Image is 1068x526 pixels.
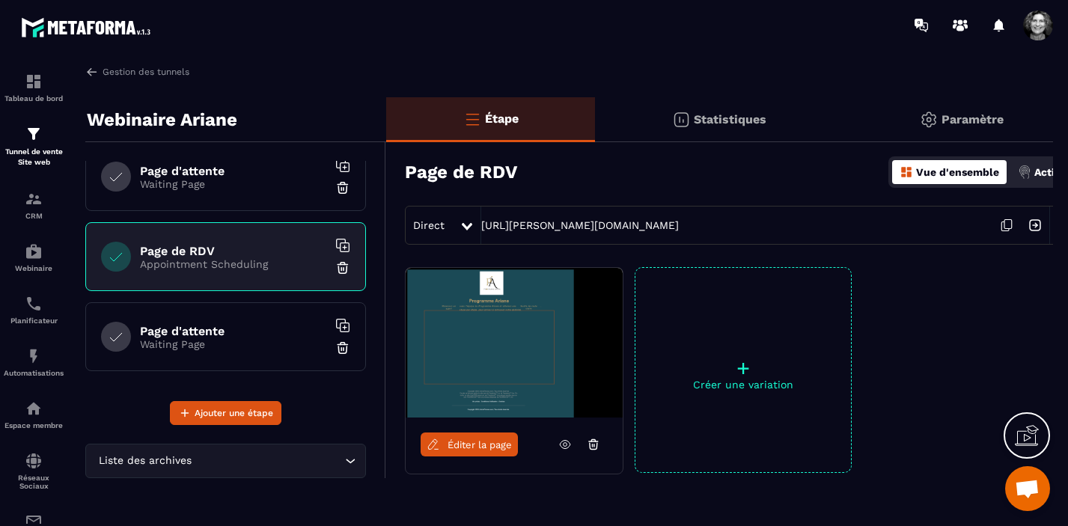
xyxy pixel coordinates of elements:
h3: Page de RDV [405,162,517,183]
a: automationsautomationsAutomatisations [4,336,64,388]
p: Waiting Page [140,178,327,190]
p: Appointment Scheduling [140,258,327,270]
img: automations [25,242,43,260]
img: arrow-next.bcc2205e.svg [1021,211,1049,239]
p: Tunnel de vente Site web [4,147,64,168]
p: + [635,358,851,379]
img: trash [335,340,350,355]
img: arrow [85,65,99,79]
a: automationsautomationsEspace membre [4,388,64,441]
a: Gestion des tunnels [85,65,189,79]
a: automationsautomationsWebinaire [4,231,64,284]
p: Webinaire Ariane [87,105,237,135]
span: Liste des archives [95,453,195,469]
p: Automatisations [4,369,64,377]
p: Réseaux Sociaux [4,474,64,490]
img: setting-gr.5f69749f.svg [920,111,938,129]
img: bars-o.4a397970.svg [463,110,481,128]
p: CRM [4,212,64,220]
img: social-network [25,452,43,470]
p: Waiting Page [140,338,327,350]
img: scheduler [25,295,43,313]
img: actions.d6e523a2.png [1018,165,1031,179]
img: logo [21,13,156,41]
p: Paramètre [942,112,1004,126]
img: automations [25,400,43,418]
span: Direct [413,219,445,231]
a: Éditer la page [421,432,518,456]
div: Search for option [85,444,366,478]
h6: Page d'attente [140,164,327,178]
h6: Page de RDV [140,244,327,258]
p: Vue d'ensemble [916,166,999,178]
a: formationformationCRM [4,179,64,231]
img: formation [25,125,43,143]
span: Éditer la page [448,439,512,450]
a: [URL][PERSON_NAME][DOMAIN_NAME] [481,219,679,231]
img: formation [25,73,43,91]
input: Search for option [195,453,341,469]
a: formationformationTunnel de vente Site web [4,114,64,179]
img: stats.20deebd0.svg [672,111,690,129]
p: Étape [485,111,519,126]
p: Webinaire [4,264,64,272]
img: automations [25,347,43,365]
button: Ajouter une étape [170,401,281,425]
p: Tableau de bord [4,94,64,103]
p: Créer une variation [635,379,851,391]
img: dashboard-orange.40269519.svg [900,165,913,179]
img: trash [335,260,350,275]
h6: Page d'attente [140,324,327,338]
img: trash [335,180,350,195]
img: image [406,268,623,418]
div: Ouvrir le chat [1005,466,1050,511]
p: Espace membre [4,421,64,429]
a: schedulerschedulerPlanificateur [4,284,64,336]
a: formationformationTableau de bord [4,61,64,114]
img: formation [25,190,43,208]
a: social-networksocial-networkRéseaux Sociaux [4,441,64,501]
p: Statistiques [694,112,766,126]
span: Ajouter une étape [195,406,273,421]
p: Planificateur [4,316,64,325]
